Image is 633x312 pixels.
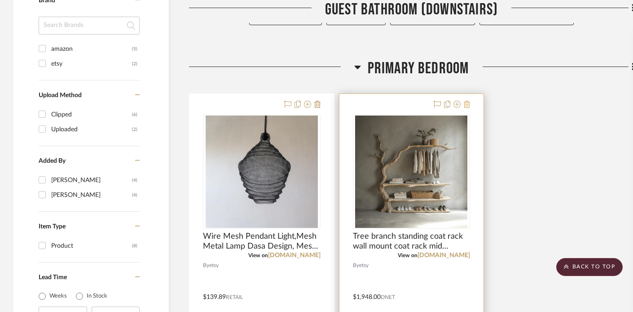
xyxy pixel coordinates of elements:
div: (2) [132,122,137,137]
div: (5) [132,42,137,56]
span: Added By [39,158,66,164]
div: (8) [132,239,137,253]
div: (4) [132,173,137,187]
scroll-to-top-button: BACK TO TOP [556,258,623,276]
img: Tree branch standing coat rack wall mount coat rack mid century modern shoe rack coat rack with s... [355,116,467,228]
div: (2) [132,57,137,71]
a: [DOMAIN_NAME] [418,252,470,259]
span: etsy [359,261,369,270]
div: Product [51,239,132,253]
span: Wire Mesh Pendant Light,Mesh Metal Lamp Dasa Design, Mesh Metal Lantern,Mesh Lampshade in Black,B... [203,232,321,251]
div: 0 [353,115,470,228]
span: Item Type [39,223,66,230]
span: Primary Bedroom [368,59,469,78]
span: View on [398,253,418,258]
div: Clipped [51,107,132,122]
span: Tree branch standing coat rack wall mount coat rack mid century modern shoe rack coat rack with s... [353,232,470,251]
div: etsy [51,57,132,71]
span: Upload Method [39,92,82,98]
input: Search Brands [39,17,140,35]
div: [PERSON_NAME] [51,188,132,202]
span: View on [248,253,268,258]
span: etsy [209,261,219,270]
div: [PERSON_NAME] [51,173,132,187]
div: Uploaded [51,122,132,137]
label: Weeks [49,292,67,301]
span: Lead Time [39,274,67,281]
span: By [203,261,209,270]
label: In Stock [87,292,107,301]
div: amazon [51,42,132,56]
div: (4) [132,188,137,202]
div: (6) [132,107,137,122]
div: 0 [203,115,320,228]
a: [DOMAIN_NAME] [268,252,321,259]
img: Wire Mesh Pendant Light,Mesh Metal Lamp Dasa Design, Mesh Metal Lantern,Mesh Lampshade in Black,B... [206,116,318,228]
span: By [353,261,359,270]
